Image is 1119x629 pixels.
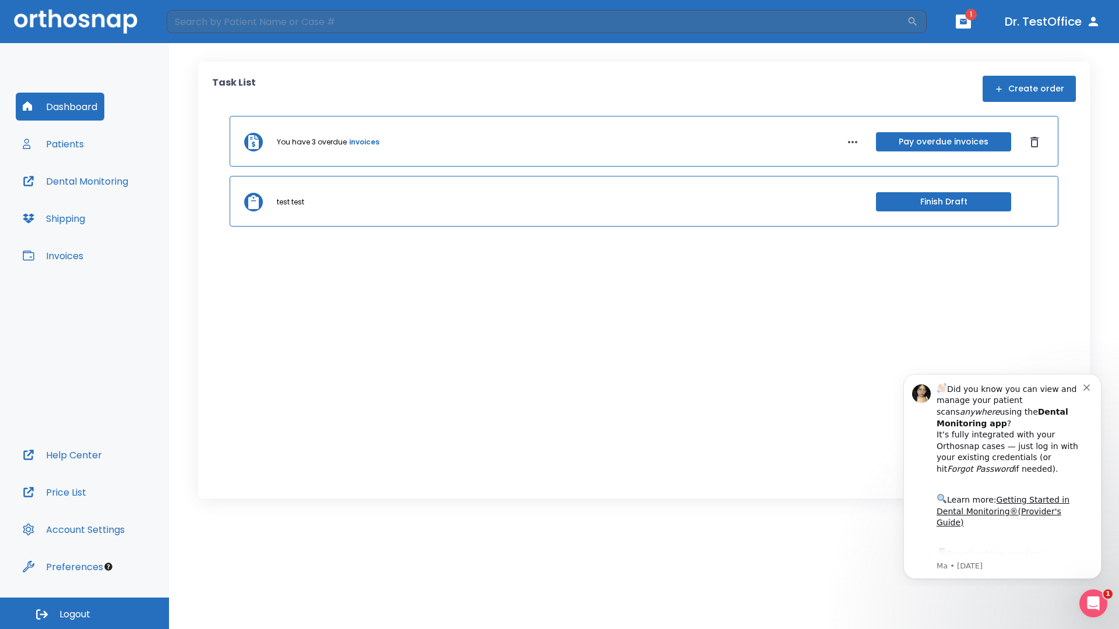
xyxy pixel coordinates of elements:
[1000,11,1105,32] button: Dr. TestOffice
[198,18,207,27] button: Dismiss notification
[16,441,109,469] button: Help Center
[59,608,90,621] span: Logout
[16,478,93,506] button: Price List
[1025,133,1044,151] button: Dismiss
[14,9,138,33] img: Orthosnap
[16,242,90,270] button: Invoices
[103,561,114,572] div: Tooltip anchor
[16,167,135,195] button: Dental Monitoring
[51,186,154,207] a: App Store
[51,197,198,208] p: Message from Ma, sent 4w ago
[16,130,91,158] button: Patients
[965,9,977,20] span: 1
[1079,589,1107,617] iframe: Intercom live chat
[277,137,347,147] p: You have 3 overdue
[983,76,1076,102] button: Create order
[277,197,304,207] p: test test
[16,93,104,121] button: Dashboard
[16,553,110,581] button: Preferences
[886,363,1119,586] iframe: Intercom notifications message
[1103,589,1113,599] span: 1
[167,10,907,33] input: Search by Patient Name or Case #
[16,515,132,543] button: Account Settings
[876,192,1011,211] button: Finish Draft
[16,204,92,232] button: Shipping
[876,132,1011,151] button: Pay overdue invoices
[349,137,379,147] a: invoices
[51,183,198,242] div: Download the app: | ​ Let us know if you need help getting started!
[212,76,256,102] p: Task List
